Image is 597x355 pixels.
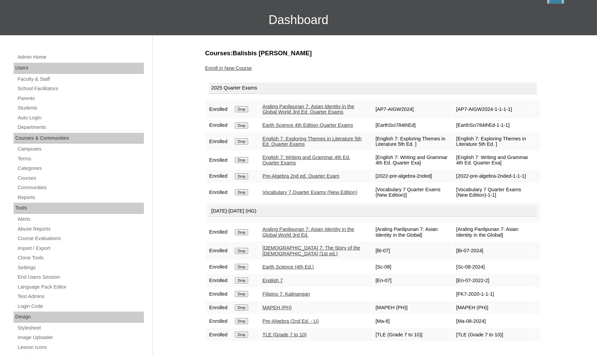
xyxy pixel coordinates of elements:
[17,114,144,122] a: Auto Login
[235,122,248,129] input: Drop
[14,312,144,322] div: Design
[206,119,231,132] td: Enrolled
[262,155,350,166] a: English 7: Writing and Grammar 4th Ed. Quarter Exams
[262,332,306,337] a: TLE (Grade 7 to 10)
[235,173,248,179] input: Drop
[17,155,144,163] a: Terms
[17,292,144,301] a: Test Admins
[262,305,292,310] a: MAPEH (PH)
[453,170,533,183] td: [2022-pre-algebra-2nded-1-1-1]
[17,53,144,61] a: Admin Home
[372,151,452,169] td: [English 7: Writing and Grammar 4th Ed. Quarter Exa]
[262,264,314,270] a: Earth Science (4th Ed.)
[17,164,144,173] a: Categories
[17,343,144,352] a: Lesson Icons
[235,304,248,311] input: Drop
[372,133,452,151] td: [English 7: Exploring Themes in Literature 5th Ed. ]
[235,318,248,324] input: Drop
[372,183,452,201] td: [Vocabulary 7 Quarter Exams (New Edition)]
[453,260,533,273] td: [Sc-08-2024]
[17,333,144,342] a: Image Uploader
[235,332,248,338] input: Drop
[14,63,144,74] div: Users
[209,82,537,94] div: 2025 Quarter Exams
[262,136,361,147] a: English 7: Exploring Themes in Literature 5th Ed. Quarter Exams
[372,170,452,183] td: [2022-pre-algebra-2nded]
[453,133,533,151] td: [English 7: Exploring Themes in Literature 5th Ed. ]
[206,170,231,183] td: Enrolled
[453,288,533,300] td: [FK7-2020-1-1-1]
[17,283,144,291] a: Language Pack Editor
[262,190,357,195] a: Vocabulary 7 Quarter Exams (New Edition)
[17,263,144,272] a: Settings
[17,215,144,223] a: Alerts
[235,189,248,195] input: Drop
[17,193,144,202] a: Reports
[17,234,144,243] a: Course Evaluations
[206,242,231,260] td: Enrolled
[235,106,248,112] input: Drop
[262,245,360,256] a: [DEMOGRAPHIC_DATA] 7: The Story of the [DEMOGRAPHIC_DATA] (1st ed.)
[206,260,231,273] td: Enrolled
[372,100,452,118] td: [AP7-AIGW2024]
[17,104,144,112] a: Students
[17,75,144,83] a: Faculty & Staff
[453,328,533,341] td: [TLE (Grade 7 to 10)]
[453,242,533,260] td: [Bi-07-2024]
[206,301,231,314] td: Enrolled
[17,94,144,103] a: Parents
[206,315,231,328] td: Enrolled
[17,244,144,253] a: Import / Export
[14,133,144,144] div: Courses & Communities
[453,100,533,118] td: [AP7-AIGW2024-1-1-1-1]
[372,260,452,273] td: [Sc-08]
[372,223,452,241] td: [Araling Panlipunan 7: Asian Identity in the Global]
[453,274,533,287] td: [En-07-2022-2]
[372,315,452,328] td: [Ma-8]
[372,119,452,132] td: [EarthSci784thEd]
[206,151,231,169] td: Enrolled
[17,183,144,192] a: Communities
[209,205,537,217] div: [DATE]-[DATE] (HG)
[372,274,452,287] td: [En-07]
[205,49,541,58] h3: Courses:Balisbis [PERSON_NAME]
[453,119,533,132] td: [EarthSci784thEd-1-1-1]
[206,183,231,201] td: Enrolled
[262,318,319,324] a: Pre-Algebra (2nd Ed. - U)
[17,123,144,132] a: Departments
[206,133,231,151] td: Enrolled
[14,203,144,214] div: Tools
[372,301,452,314] td: [MAPEH (PH)]
[235,157,248,163] input: Drop
[3,5,594,35] h3: Dashboard
[453,223,533,241] td: [Araling Panlipunan 7: Asian Identity in the Global]
[262,173,339,179] a: Pre-Algebra 2nd ed. Quarter Exam
[235,138,248,144] input: Drop
[372,328,452,341] td: [TLE (Grade 7 to 10)]
[17,273,144,281] a: End Users Session
[453,151,533,169] td: [English 7: Writing and Grammar 4th Ed. Quarter Exa]
[17,145,144,153] a: Campuses
[17,302,144,311] a: Login Code
[17,225,144,233] a: Abuse Reports
[206,288,231,300] td: Enrolled
[453,315,533,328] td: [Ma-08-2024]
[262,226,354,238] a: Araling Panlipunan 7: Asian Identity in the Global World 3rd Ed.
[372,242,452,260] td: [Bi-07]
[235,264,248,270] input: Drop
[17,84,144,93] a: School Facilitators
[206,223,231,241] td: Enrolled
[205,65,252,71] a: Enroll in New Course
[235,277,248,283] input: Drop
[17,174,144,182] a: Courses
[453,183,533,201] td: [Vocabulary 7 Quarter Exams (New Edition)-1-1]
[262,291,310,297] a: Filipino 7: Kalinangan
[262,104,354,115] a: Araling Panlipunan 7: Asian Identity in the Global World 3rd Ed. Quarter Exams
[17,254,144,262] a: Clone Tools
[235,248,248,254] input: Drop
[453,301,533,314] td: [MAPEH (PH)]
[206,274,231,287] td: Enrolled
[262,278,283,283] a: English 7
[17,324,144,332] a: Stylesheet
[235,291,248,297] input: Drop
